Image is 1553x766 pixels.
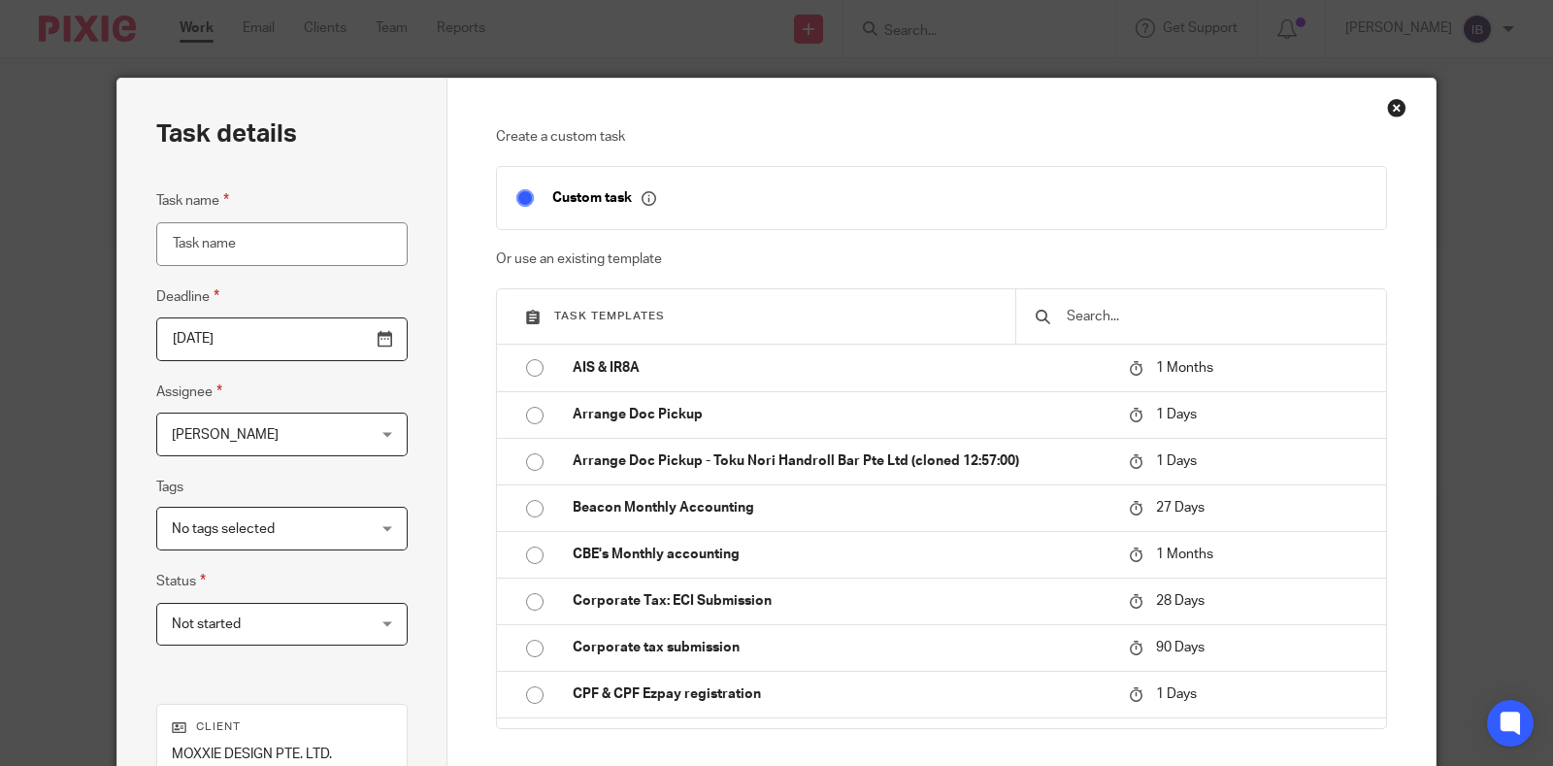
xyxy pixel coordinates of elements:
[172,428,279,442] span: [PERSON_NAME]
[496,250,1388,269] p: Or use an existing template
[573,451,1110,471] p: Arrange Doc Pickup - Toku Nori Handroll Bar Pte Ltd (cloned 12:57:00)
[172,745,392,764] p: MOXXIE DESIGN PTE. LTD.
[172,719,392,735] p: Client
[1156,548,1213,561] span: 1 Months
[156,117,297,150] h2: Task details
[1156,361,1213,375] span: 1 Months
[172,522,275,536] span: No tags selected
[1156,641,1205,654] span: 90 Days
[156,222,408,266] input: Task name
[1156,454,1197,468] span: 1 Days
[156,317,408,361] input: Pick a date
[1156,501,1205,515] span: 27 Days
[573,638,1110,657] p: Corporate tax submission
[573,591,1110,611] p: Corporate Tax: ECI Submission
[172,617,241,631] span: Not started
[156,189,229,212] label: Task name
[156,478,183,497] label: Tags
[573,684,1110,704] p: CPF & CPF Ezpay registration
[573,405,1110,424] p: Arrange Doc Pickup
[1387,98,1406,117] div: Close this dialog window
[496,127,1388,147] p: Create a custom task
[156,285,219,308] label: Deadline
[156,381,222,403] label: Assignee
[573,358,1110,378] p: AIS & IR8A
[552,189,656,207] p: Custom task
[573,545,1110,564] p: CBE's Monthly accounting
[1156,594,1205,608] span: 28 Days
[1156,408,1197,421] span: 1 Days
[156,570,206,592] label: Status
[573,498,1110,517] p: Beacon Monthly Accounting
[1065,306,1367,327] input: Search...
[554,311,665,321] span: Task templates
[1156,687,1197,701] span: 1 Days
